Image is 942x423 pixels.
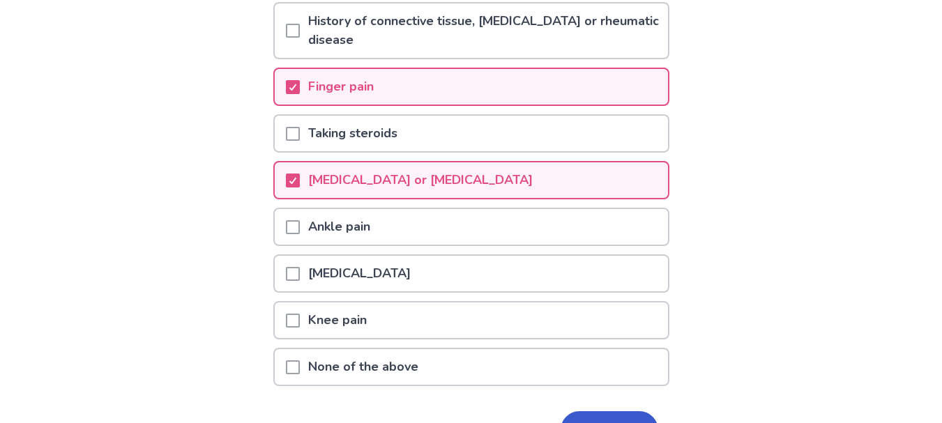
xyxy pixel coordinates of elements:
p: [MEDICAL_DATA] or [MEDICAL_DATA] [300,162,541,198]
p: [MEDICAL_DATA] [300,256,419,291]
p: Finger pain [300,69,382,105]
p: History of connective tissue, [MEDICAL_DATA] or rheumatic disease [300,3,668,58]
p: Knee pain [300,302,375,338]
p: Taking steroids [300,116,406,151]
p: Ankle pain [300,209,379,245]
p: None of the above [300,349,427,385]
